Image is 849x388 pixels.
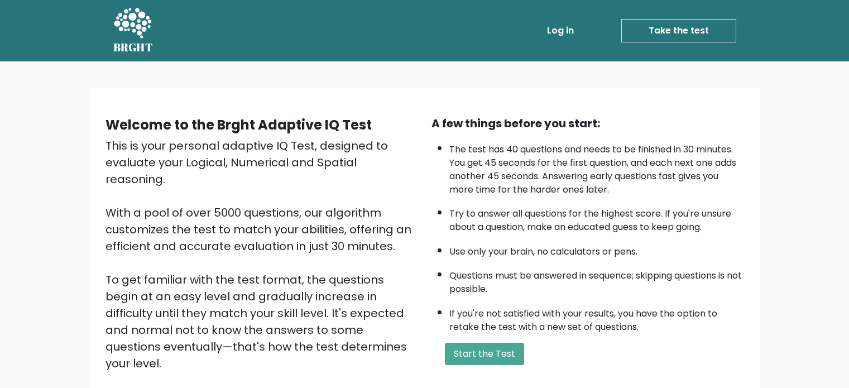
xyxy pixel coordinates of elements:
[543,20,578,42] a: Log in
[449,301,744,334] li: If you're not satisfied with your results, you have the option to retake the test with a new set ...
[449,137,744,197] li: The test has 40 questions and needs to be finished in 30 minutes. You get 45 seconds for the firs...
[445,343,524,365] button: Start the Test
[449,239,744,258] li: Use only your brain, no calculators or pens.
[449,202,744,234] li: Try to answer all questions for the highest score. If you're unsure about a question, make an edu...
[113,41,154,54] h5: BRGHT
[449,264,744,296] li: Questions must be answered in sequence; skipping questions is not possible.
[431,115,744,132] div: A few things before you start:
[113,4,154,57] a: BRGHT
[621,19,736,42] a: Take the test
[105,116,372,134] b: Welcome to the Brght Adaptive IQ Test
